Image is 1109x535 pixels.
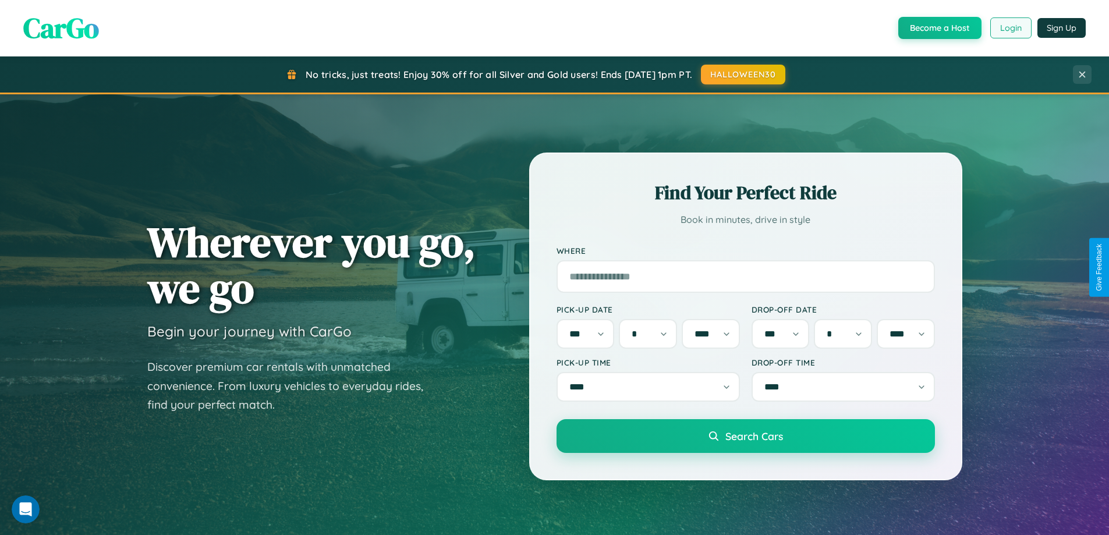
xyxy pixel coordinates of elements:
[557,246,935,256] label: Where
[725,430,783,442] span: Search Cars
[557,180,935,206] h2: Find Your Perfect Ride
[147,357,438,414] p: Discover premium car rentals with unmatched convenience. From luxury vehicles to everyday rides, ...
[147,323,352,340] h3: Begin your journey with CarGo
[557,304,740,314] label: Pick-up Date
[990,17,1032,38] button: Login
[1037,18,1086,38] button: Sign Up
[1095,244,1103,291] div: Give Feedback
[557,419,935,453] button: Search Cars
[557,357,740,367] label: Pick-up Time
[23,9,99,47] span: CarGo
[12,495,40,523] iframe: Intercom live chat
[147,219,476,311] h1: Wherever you go, we go
[306,69,692,80] span: No tricks, just treats! Enjoy 30% off for all Silver and Gold users! Ends [DATE] 1pm PT.
[557,211,935,228] p: Book in minutes, drive in style
[752,304,935,314] label: Drop-off Date
[898,17,982,39] button: Become a Host
[701,65,785,84] button: HALLOWEEN30
[752,357,935,367] label: Drop-off Time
